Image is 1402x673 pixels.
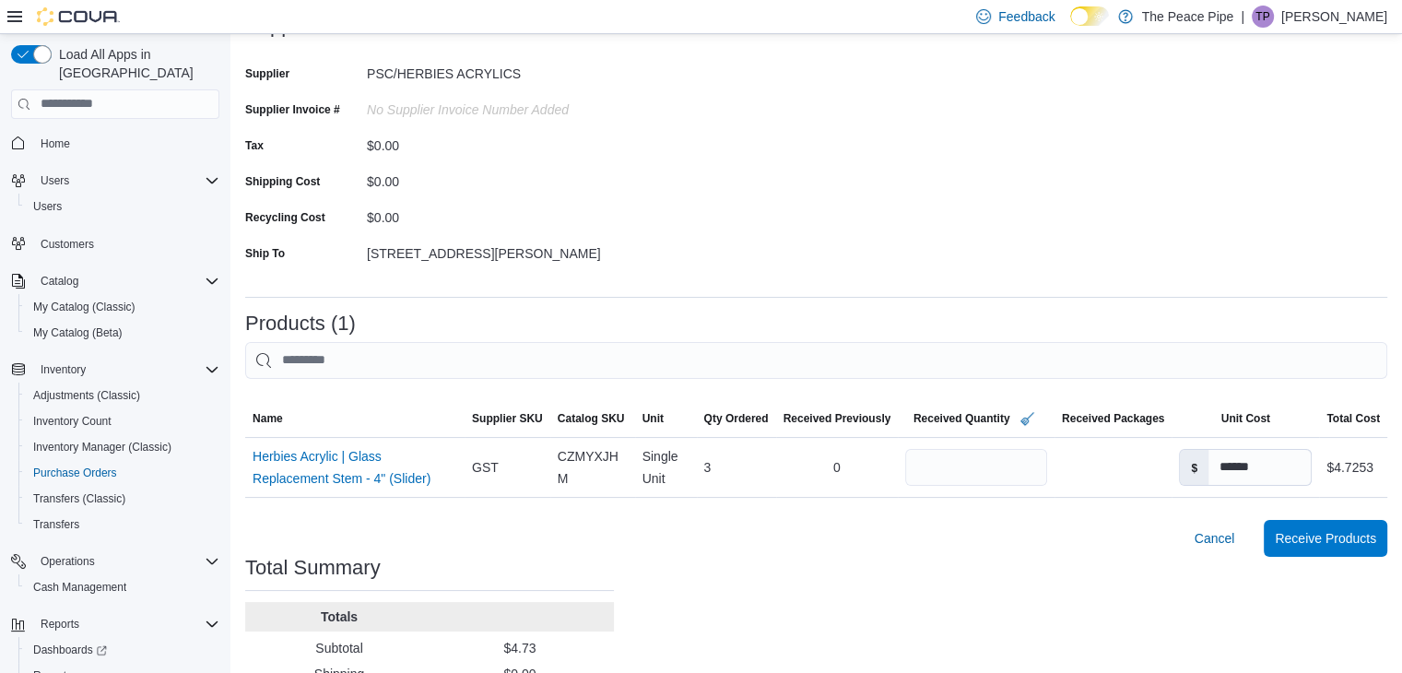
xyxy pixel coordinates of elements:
[245,246,285,261] label: Ship To
[33,414,112,429] span: Inventory Count
[18,486,227,512] button: Transfers (Classic)
[697,449,776,486] div: 3
[245,404,465,433] button: Name
[1187,520,1243,557] button: Cancel
[26,296,219,318] span: My Catalog (Classic)
[26,514,87,536] a: Transfers
[245,138,264,153] label: Tax
[33,170,219,192] span: Users
[18,294,227,320] button: My Catalog (Classic)
[26,322,130,344] a: My Catalog (Beta)
[33,199,62,214] span: Users
[33,550,102,573] button: Operations
[33,359,93,381] button: Inventory
[4,168,227,194] button: Users
[26,462,124,484] a: Purchase Orders
[642,411,664,426] span: Unit
[776,449,899,486] div: 0
[33,270,219,292] span: Catalog
[253,445,457,490] a: Herbies Acrylic | Glass Replacement Stem - 4" (Slider)
[1221,411,1270,426] span: Unit Cost
[465,404,550,433] button: Supplier SKU
[1264,520,1387,557] button: Receive Products
[4,268,227,294] button: Catalog
[1070,6,1109,26] input: Dark Mode
[18,434,227,460] button: Inventory Manager (Classic)
[1241,6,1244,28] p: |
[33,270,86,292] button: Catalog
[367,239,614,261] div: [STREET_ADDRESS][PERSON_NAME]
[52,45,219,82] span: Load All Apps in [GEOGRAPHIC_DATA]
[33,440,171,455] span: Inventory Manager (Classic)
[367,95,614,117] div: No Supplier Invoice Number added
[635,438,697,497] div: Single Unit
[37,7,120,26] img: Cova
[4,611,227,637] button: Reports
[1070,26,1071,27] span: Dark Mode
[367,59,614,81] div: PSC/HERBIES ACRYLICS
[26,410,219,432] span: Inventory Count
[18,320,227,346] button: My Catalog (Beta)
[26,322,219,344] span: My Catalog (Beta)
[33,580,126,595] span: Cash Management
[26,384,219,407] span: Adjustments (Classic)
[26,436,219,458] span: Inventory Manager (Classic)
[41,173,69,188] span: Users
[18,512,227,537] button: Transfers
[1275,529,1376,548] span: Receive Products
[33,133,77,155] a: Home
[367,203,614,225] div: $0.00
[1281,6,1387,28] p: [PERSON_NAME]
[367,167,614,189] div: $0.00
[245,210,325,225] label: Recycling Cost
[245,313,356,335] h3: Products (1)
[33,132,219,155] span: Home
[41,362,86,377] span: Inventory
[998,7,1054,26] span: Feedback
[558,445,628,490] span: CZMYXJHM
[26,462,219,484] span: Purchase Orders
[18,408,227,434] button: Inventory Count
[1255,6,1269,28] span: TP
[913,407,1040,430] span: Received Quantity
[704,411,769,426] span: Qty Ordered
[26,488,219,510] span: Transfers (Classic)
[783,411,891,426] span: Received Previously
[1252,6,1274,28] div: Taylor Peters
[33,613,219,635] span: Reports
[253,639,426,657] p: Subtotal
[33,550,219,573] span: Operations
[41,237,94,252] span: Customers
[245,66,289,81] label: Supplier
[33,643,107,657] span: Dashboards
[33,233,101,255] a: Customers
[26,639,114,661] a: Dashboards
[4,549,227,574] button: Operations
[550,404,635,433] button: Catalog SKU
[18,460,227,486] button: Purchase Orders
[26,576,219,598] span: Cash Management
[253,608,426,626] p: Totals
[1142,6,1234,28] p: The Peace Pipe
[41,617,79,632] span: Reports
[1326,456,1373,478] div: $4.7253
[41,136,70,151] span: Home
[33,300,135,314] span: My Catalog (Classic)
[245,174,320,189] label: Shipping Cost
[41,274,78,289] span: Catalog
[245,557,381,579] h3: Total Summary
[472,456,499,478] span: GST
[41,554,95,569] span: Operations
[33,359,219,381] span: Inventory
[558,411,625,426] span: Catalog SKU
[245,342,1387,379] input: This is a search bar. After typing your query, hit enter to filter the results lower in the page.
[26,436,179,458] a: Inventory Manager (Classic)
[33,517,79,532] span: Transfers
[4,130,227,157] button: Home
[26,296,143,318] a: My Catalog (Classic)
[26,195,69,218] a: Users
[33,613,87,635] button: Reports
[1195,529,1235,548] span: Cancel
[26,639,219,661] span: Dashboards
[913,411,1010,426] span: Received Quantity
